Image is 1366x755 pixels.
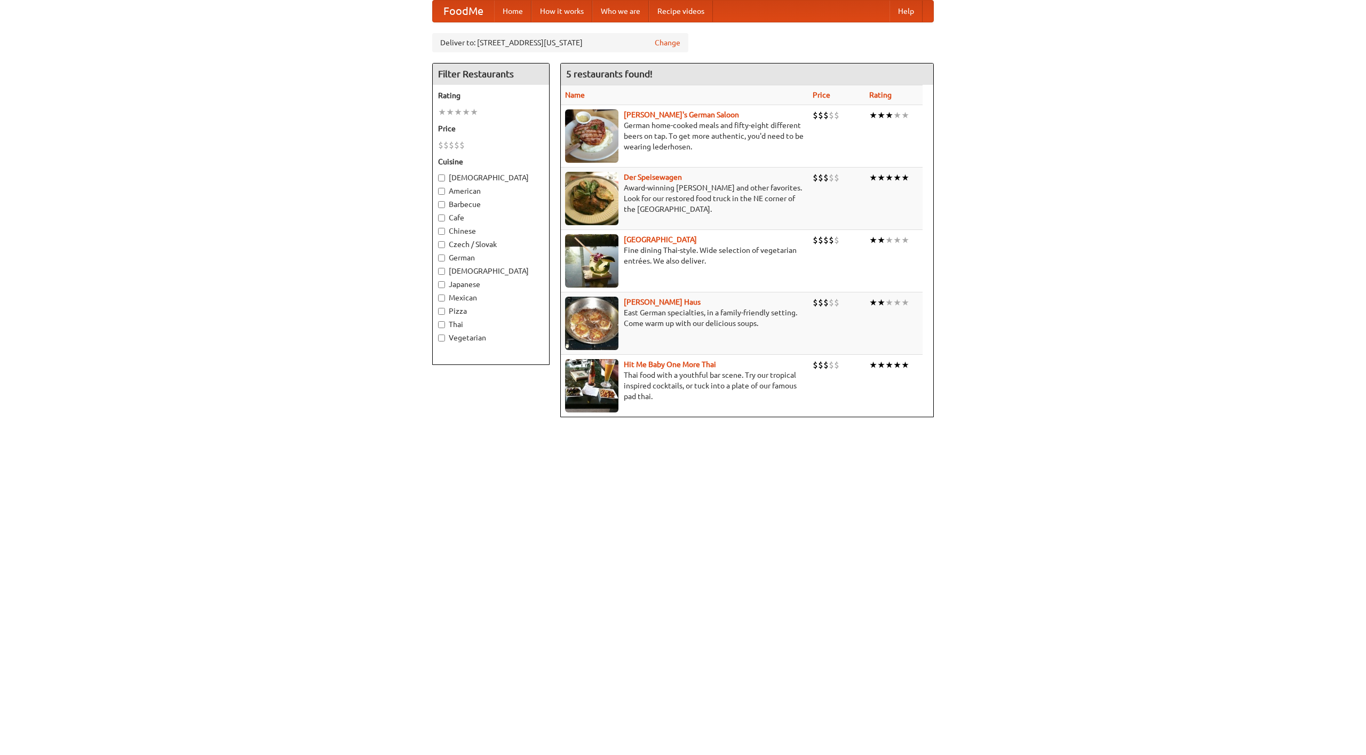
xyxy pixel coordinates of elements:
[818,109,823,121] li: $
[885,297,893,308] li: ★
[885,234,893,246] li: ★
[459,139,465,151] li: $
[566,69,653,79] ng-pluralize: 5 restaurants found!
[438,335,445,341] input: Vegetarian
[893,359,901,371] li: ★
[624,298,701,306] a: [PERSON_NAME] Haus
[885,172,893,184] li: ★
[438,123,544,134] h5: Price
[565,370,804,402] p: Thai food with a youthful bar scene. Try our tropical inspired cocktails, or tuck into a plate of...
[565,359,618,412] img: babythai.jpg
[813,234,818,246] li: $
[565,307,804,329] p: East German specialties, in a family-friendly setting. Come warm up with our delicious soups.
[829,359,834,371] li: $
[624,110,739,119] a: [PERSON_NAME]'s German Saloon
[438,212,544,223] label: Cafe
[438,279,544,290] label: Japanese
[885,359,893,371] li: ★
[813,172,818,184] li: $
[834,234,839,246] li: $
[893,172,901,184] li: ★
[893,297,901,308] li: ★
[494,1,531,22] a: Home
[655,37,680,48] a: Change
[438,321,445,328] input: Thai
[869,234,877,246] li: ★
[438,319,544,330] label: Thai
[438,292,544,303] label: Mexican
[624,173,682,181] b: Der Speisewagen
[893,234,901,246] li: ★
[890,1,923,22] a: Help
[438,214,445,221] input: Cafe
[813,91,830,99] a: Price
[438,226,544,236] label: Chinese
[438,239,544,250] label: Czech / Slovak
[818,172,823,184] li: $
[438,295,445,301] input: Mexican
[624,235,697,244] a: [GEOGRAPHIC_DATA]
[432,33,688,52] div: Deliver to: [STREET_ADDRESS][US_STATE]
[823,109,829,121] li: $
[438,186,544,196] label: American
[438,90,544,101] h5: Rating
[818,297,823,308] li: $
[834,172,839,184] li: $
[877,234,885,246] li: ★
[823,297,829,308] li: $
[624,360,716,369] b: Hit Me Baby One More Thai
[823,234,829,246] li: $
[438,199,544,210] label: Barbecue
[901,297,909,308] li: ★
[565,245,804,266] p: Fine dining Thai-style. Wide selection of vegetarian entrées. We also deliver.
[818,234,823,246] li: $
[818,359,823,371] li: $
[869,297,877,308] li: ★
[438,252,544,263] label: German
[565,172,618,225] img: speisewagen.jpg
[829,109,834,121] li: $
[869,109,877,121] li: ★
[565,182,804,214] p: Award-winning [PERSON_NAME] and other favorites. Look for our restored food truck in the NE corne...
[438,106,446,118] li: ★
[834,109,839,121] li: $
[565,120,804,152] p: German home-cooked meals and fifty-eight different beers on tap. To get more authentic, you'd nee...
[901,172,909,184] li: ★
[823,172,829,184] li: $
[877,359,885,371] li: ★
[438,266,544,276] label: [DEMOGRAPHIC_DATA]
[813,297,818,308] li: $
[438,281,445,288] input: Japanese
[813,359,818,371] li: $
[433,1,494,22] a: FoodMe
[877,297,885,308] li: ★
[438,241,445,248] input: Czech / Slovak
[462,106,470,118] li: ★
[438,255,445,261] input: German
[829,234,834,246] li: $
[449,139,454,151] li: $
[834,297,839,308] li: $
[901,109,909,121] li: ★
[438,139,443,151] li: $
[438,188,445,195] input: American
[438,228,445,235] input: Chinese
[885,109,893,121] li: ★
[592,1,649,22] a: Who we are
[438,306,544,316] label: Pizza
[531,1,592,22] a: How it works
[565,297,618,350] img: kohlhaus.jpg
[829,297,834,308] li: $
[565,109,618,163] img: esthers.jpg
[565,91,585,99] a: Name
[443,139,449,151] li: $
[813,109,818,121] li: $
[877,109,885,121] li: ★
[438,332,544,343] label: Vegetarian
[829,172,834,184] li: $
[823,359,829,371] li: $
[901,234,909,246] li: ★
[438,174,445,181] input: [DEMOGRAPHIC_DATA]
